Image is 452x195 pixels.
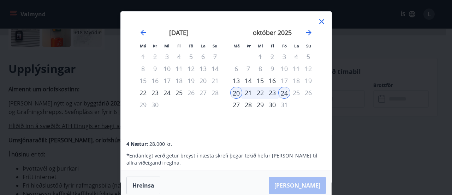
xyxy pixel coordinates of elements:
td: Choose fimmtudagur, 25. september 2025 as your check-in date. It’s available. [173,87,185,99]
td: Not available. laugardagur, 13. september 2025 [197,63,209,75]
td: Not available. þriðjudagur, 30. september 2025 [149,99,161,111]
div: Calendar [129,19,323,126]
td: Not available. sunnudagur, 12. október 2025 [302,63,314,75]
td: Not available. sunnudagur, 28. september 2025 [209,87,221,99]
td: Choose þriðjudagur, 23. september 2025 as your check-in date. It’s available. [149,87,161,99]
small: Má [140,43,146,48]
div: 15 [254,75,266,87]
td: Not available. laugardagur, 6. september 2025 [197,51,209,63]
td: Not available. sunnudagur, 14. september 2025 [209,63,221,75]
p: * Endanlegt verð getur breyst í næsta skrefi þegar tekið hefur [PERSON_NAME] til allra viðeigandi... [126,152,326,166]
div: Aðeins útritun í boði [278,99,290,111]
small: Fi [177,43,181,48]
div: Aðeins útritun í boði [278,75,290,87]
small: Mi [258,43,263,48]
small: Su [213,43,218,48]
td: Not available. fimmtudagur, 9. október 2025 [266,63,278,75]
td: Not available. laugardagur, 27. september 2025 [197,87,209,99]
small: Mi [164,43,169,48]
td: Not available. mánudagur, 6. október 2025 [230,63,242,75]
td: Not available. mánudagur, 1. september 2025 [137,51,149,63]
td: Not available. miðvikudagur, 8. október 2025 [254,63,266,75]
td: Not available. sunnudagur, 19. október 2025 [302,75,314,87]
td: Not available. föstudagur, 5. september 2025 [185,51,197,63]
div: 30 [266,99,278,111]
td: Choose föstudagur, 31. október 2025 as your check-in date. It’s available. [278,99,290,111]
td: Not available. mánudagur, 29. september 2025 [137,99,149,111]
div: Aðeins innritun í boði [137,87,149,99]
td: Choose mánudagur, 22. september 2025 as your check-in date. It’s available. [137,87,149,99]
td: Not available. þriðjudagur, 16. september 2025 [149,75,161,87]
strong: [DATE] [169,28,189,37]
td: Selected. miðvikudagur, 22. október 2025 [254,87,266,99]
td: Selected as start date. mánudagur, 20. október 2025 [230,87,242,99]
td: Not available. sunnudagur, 21. september 2025 [209,75,221,87]
td: Choose miðvikudagur, 15. október 2025 as your check-in date. It’s available. [254,75,266,87]
div: Aðeins útritun í boði [185,87,197,99]
td: Not available. laugardagur, 18. október 2025 [290,75,302,87]
small: Fö [282,43,287,48]
td: Choose þriðjudagur, 14. október 2025 as your check-in date. It’s available. [242,75,254,87]
td: Not available. fimmtudagur, 11. september 2025 [173,63,185,75]
td: Choose miðvikudagur, 24. september 2025 as your check-in date. It’s available. [161,87,173,99]
div: 23 [266,87,278,99]
strong: október 2025 [253,28,292,37]
td: Selected. fimmtudagur, 23. október 2025 [266,87,278,99]
td: Not available. sunnudagur, 26. október 2025 [302,87,314,99]
div: Aðeins innritun í boði [230,75,242,87]
td: Not available. fimmtudagur, 2. október 2025 [266,51,278,63]
div: Aðeins innritun í boði [230,99,242,111]
td: Not available. miðvikudagur, 10. september 2025 [161,63,173,75]
small: La [201,43,206,48]
div: 24 [161,87,173,99]
small: Su [306,43,311,48]
td: Not available. miðvikudagur, 3. september 2025 [161,51,173,63]
td: Choose mánudagur, 27. október 2025 as your check-in date. It’s available. [230,99,242,111]
div: Aðeins útritun í boði [278,87,290,99]
small: Fö [189,43,193,48]
td: Not available. föstudagur, 19. september 2025 [185,75,197,87]
div: 23 [149,87,161,99]
div: 28 [242,99,254,111]
td: Not available. laugardagur, 4. október 2025 [290,51,302,63]
td: Not available. fimmtudagur, 4. september 2025 [173,51,185,63]
button: Hreinsa [126,177,160,194]
div: 22 [254,87,266,99]
td: Choose miðvikudagur, 29. október 2025 as your check-in date. It’s available. [254,99,266,111]
td: Not available. mánudagur, 8. september 2025 [137,63,149,75]
small: Þr [153,43,157,48]
td: Not available. sunnudagur, 5. október 2025 [302,51,314,63]
td: Selected as end date. föstudagur, 24. október 2025 [278,87,290,99]
td: Not available. laugardagur, 20. september 2025 [197,75,209,87]
td: Not available. miðvikudagur, 17. september 2025 [161,75,173,87]
span: 28.000 kr. [149,140,172,147]
td: Choose fimmtudagur, 30. október 2025 as your check-in date. It’s available. [266,99,278,111]
td: Choose fimmtudagur, 16. október 2025 as your check-in date. It’s available. [266,75,278,87]
div: 21 [242,87,254,99]
td: Not available. miðvikudagur, 1. október 2025 [254,51,266,63]
td: Not available. sunnudagur, 7. september 2025 [209,51,221,63]
small: Þr [246,43,251,48]
div: 25 [173,87,185,99]
td: Not available. fimmtudagur, 18. september 2025 [173,75,185,87]
td: Not available. laugardagur, 11. október 2025 [290,63,302,75]
td: Not available. föstudagur, 10. október 2025 [278,63,290,75]
div: Aðeins innritun í boði [230,87,242,99]
td: Selected. þriðjudagur, 21. október 2025 [242,87,254,99]
td: Not available. þriðjudagur, 7. október 2025 [242,63,254,75]
td: Not available. mánudagur, 15. september 2025 [137,75,149,87]
span: 4 Nætur: [126,140,148,147]
td: Not available. föstudagur, 12. september 2025 [185,63,197,75]
div: 29 [254,99,266,111]
td: Not available. þriðjudagur, 2. september 2025 [149,51,161,63]
td: Choose föstudagur, 26. september 2025 as your check-in date. It’s available. [185,87,197,99]
div: 16 [266,75,278,87]
div: Move backward to switch to the previous month. [139,28,148,37]
td: Choose þriðjudagur, 28. október 2025 as your check-in date. It’s available. [242,99,254,111]
td: Not available. þriðjudagur, 9. september 2025 [149,63,161,75]
small: Fi [271,43,274,48]
td: Not available. föstudagur, 3. október 2025 [278,51,290,63]
td: Choose mánudagur, 13. október 2025 as your check-in date. It’s available. [230,75,242,87]
div: 14 [242,75,254,87]
div: Move forward to switch to the next month. [304,28,313,37]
